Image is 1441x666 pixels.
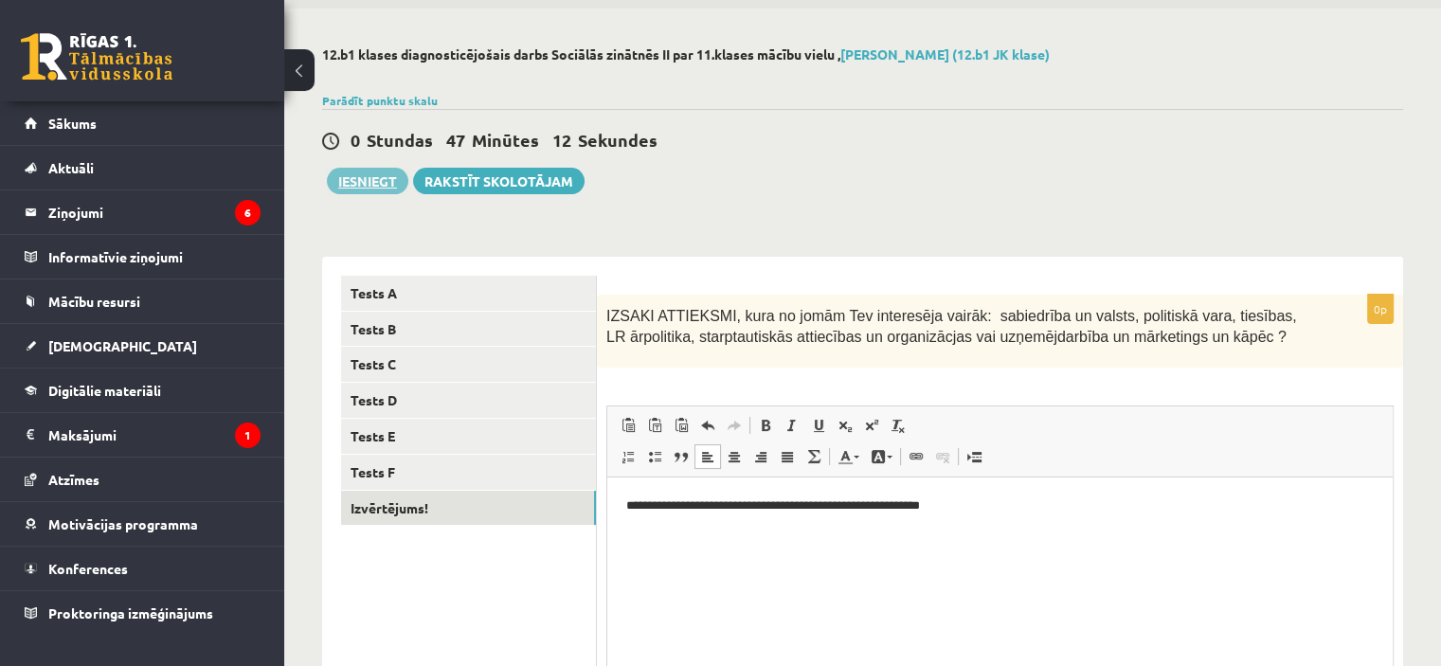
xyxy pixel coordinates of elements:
[615,444,641,469] a: Ievietot/noņemt numurētu sarakstu
[25,413,261,457] a: Maksājumi1
[694,413,721,438] a: Atcelt (vadīšanas taustiņš+Z)
[446,129,465,151] span: 47
[341,419,596,454] a: Tests E
[641,444,668,469] a: Ievietot/noņemt sarakstu ar aizzīmēm
[752,413,779,438] a: Treknraksts (vadīšanas taustiņš+B)
[721,413,748,438] a: Atkārtot (vadīšanas taustiņš+Y)
[885,413,911,438] a: Noņemt stilus
[25,502,261,546] a: Motivācijas programma
[341,491,596,526] a: Izvērtējums!
[341,455,596,490] a: Tests F
[615,413,641,438] a: Ielīmēt (vadīšanas taustiņš+V)
[774,444,801,469] a: Izlīdzināt malas
[48,337,197,354] span: [DEMOGRAPHIC_DATA]
[48,515,198,532] span: Motivācijas programma
[48,190,261,234] legend: Ziņojumi
[413,168,585,194] a: Rakstīt skolotājam
[832,444,865,469] a: Teksta krāsa
[322,46,1403,63] h2: 12.b1 klases diagnosticējošais darbs Sociālās zinātnēs II par 11.klases mācību vielu ,
[21,33,172,81] a: Rīgas 1. Tālmācības vidusskola
[25,101,261,145] a: Sākums
[668,444,694,469] a: Bloka citāts
[25,591,261,635] a: Proktoringa izmēģinājums
[48,560,128,577] span: Konferences
[341,276,596,311] a: Tests A
[25,458,261,501] a: Atzīmes
[606,308,1297,346] span: IZSAKI ATTIEKSMI, kura no jomām Tev interesēja vairāk: sabiedrība un valsts, politiskā vara, ties...
[48,382,161,399] span: Digitālie materiāli
[801,444,827,469] a: Math
[552,129,571,151] span: 12
[48,471,99,488] span: Atzīmes
[25,190,261,234] a: Ziņojumi6
[341,312,596,347] a: Tests B
[641,413,668,438] a: Ievietot kā vienkāršu tekstu (vadīšanas taustiņš+pārslēgšanas taustiņš+V)
[858,413,885,438] a: Augšraksts
[721,444,748,469] a: Centrēti
[48,293,140,310] span: Mācību resursi
[48,413,261,457] legend: Maksājumi
[748,444,774,469] a: Izlīdzināt pa labi
[235,423,261,448] i: 1
[805,413,832,438] a: Pasvītrojums (vadīšanas taustiņš+U)
[903,444,929,469] a: Saite (vadīšanas taustiņš+K)
[367,129,433,151] span: Stundas
[48,115,97,132] span: Sākums
[832,413,858,438] a: Apakšraksts
[929,444,956,469] a: Atsaistīt
[840,45,1050,63] a: [PERSON_NAME] (12.b1 JK klase)
[25,369,261,412] a: Digitālie materiāli
[25,279,261,323] a: Mācību resursi
[25,324,261,368] a: [DEMOGRAPHIC_DATA]
[322,93,438,108] a: Parādīt punktu skalu
[341,383,596,418] a: Tests D
[961,444,987,469] a: Ievietot lapas pārtraukumu drukai
[48,604,213,621] span: Proktoringa izmēģinājums
[1367,294,1394,324] p: 0p
[578,129,657,151] span: Sekundes
[48,159,94,176] span: Aktuāli
[235,200,261,225] i: 6
[25,235,261,279] a: Informatīvie ziņojumi
[694,444,721,469] a: Izlīdzināt pa kreisi
[865,444,898,469] a: Fona krāsa
[779,413,805,438] a: Slīpraksts (vadīšanas taustiņš+I)
[25,146,261,189] a: Aktuāli
[668,413,694,438] a: Ievietot no Worda
[327,168,408,194] button: Iesniegt
[25,547,261,590] a: Konferences
[472,129,539,151] span: Minūtes
[351,129,360,151] span: 0
[48,235,261,279] legend: Informatīvie ziņojumi
[341,347,596,382] a: Tests C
